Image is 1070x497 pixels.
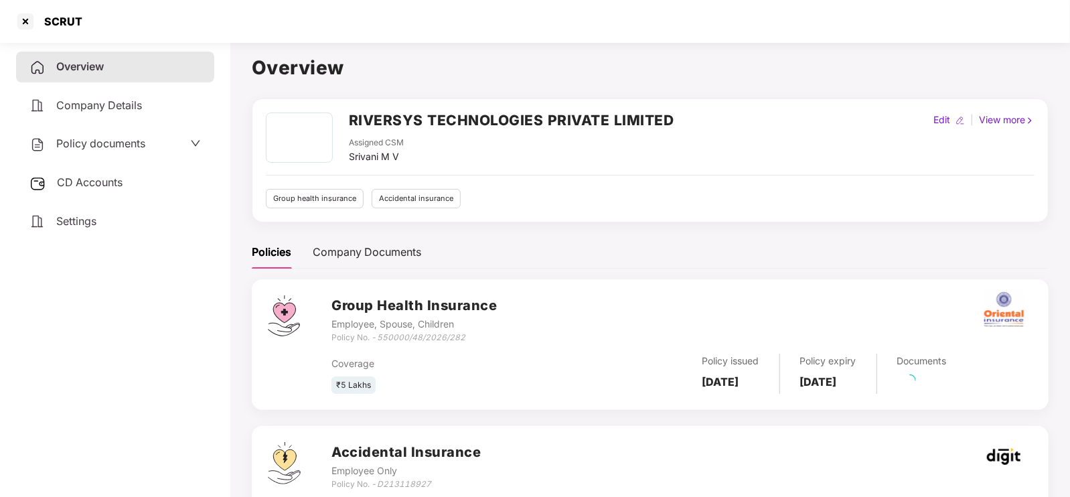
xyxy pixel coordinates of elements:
div: Assigned CSM [349,137,404,149]
img: svg+xml;base64,PHN2ZyB4bWxucz0iaHR0cDovL3d3dy53My5vcmcvMjAwMC9zdmciIHdpZHRoPSI0Ny43MTQiIGhlaWdodD... [268,295,300,336]
h3: Accidental Insurance [331,442,481,463]
img: svg+xml;base64,PHN2ZyB4bWxucz0iaHR0cDovL3d3dy53My5vcmcvMjAwMC9zdmciIHdpZHRoPSIyNCIgaGVpZ2h0PSIyNC... [29,60,46,76]
div: Edit [931,113,953,127]
div: Company Documents [313,244,421,261]
img: svg+xml;base64,PHN2ZyB4bWxucz0iaHR0cDovL3d3dy53My5vcmcvMjAwMC9zdmciIHdpZHRoPSIyNCIgaGVpZ2h0PSIyNC... [29,214,46,230]
div: Documents [897,354,947,368]
div: Policy No. - [331,332,497,344]
div: Employee, Spouse, Children [331,317,497,332]
span: Overview [56,60,104,73]
h1: Overview [252,53,1049,82]
span: Policy documents [56,137,145,150]
div: Srivani M V [349,149,404,164]
div: View more [976,113,1037,127]
h3: Group Health Insurance [331,295,497,316]
h2: RIVERSYS TECHNOLOGIES PRIVATE LIMITED [349,109,674,131]
b: [DATE] [800,375,837,388]
span: down [190,138,201,149]
span: loading [901,372,918,388]
img: svg+xml;base64,PHN2ZyB4bWxucz0iaHR0cDovL3d3dy53My5vcmcvMjAwMC9zdmciIHdpZHRoPSI0OS4zMjEiIGhlaWdodD... [268,442,301,484]
img: svg+xml;base64,PHN2ZyB4bWxucz0iaHR0cDovL3d3dy53My5vcmcvMjAwMC9zdmciIHdpZHRoPSIyNCIgaGVpZ2h0PSIyNC... [29,137,46,153]
img: oi.png [980,286,1027,333]
span: CD Accounts [57,175,123,189]
div: Policy expiry [800,354,856,368]
i: 550000/48/2026/282 [377,332,465,342]
img: editIcon [956,116,965,125]
img: svg+xml;base64,PHN2ZyB4bWxucz0iaHR0cDovL3d3dy53My5vcmcvMjAwMC9zdmciIHdpZHRoPSIyNCIgaGVpZ2h0PSIyNC... [29,98,46,114]
div: Group health insurance [266,189,364,208]
img: svg+xml;base64,PHN2ZyB3aWR0aD0iMjUiIGhlaWdodD0iMjQiIHZpZXdCb3g9IjAgMCAyNSAyNCIgZmlsbD0ibm9uZSIgeG... [29,175,46,192]
div: Policy issued [702,354,759,368]
span: Settings [56,214,96,228]
i: D213118927 [377,479,431,489]
div: Policies [252,244,291,261]
img: godigit.png [987,448,1020,465]
div: ₹5 Lakhs [331,376,376,395]
div: Employee Only [331,464,481,478]
b: [DATE] [702,375,739,388]
div: Accidental insurance [372,189,461,208]
div: | [968,113,976,127]
span: Company Details [56,98,142,112]
div: SCRUT [36,15,82,28]
div: Policy No. - [331,478,481,491]
img: rightIcon [1025,116,1035,125]
div: Coverage [331,356,565,371]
